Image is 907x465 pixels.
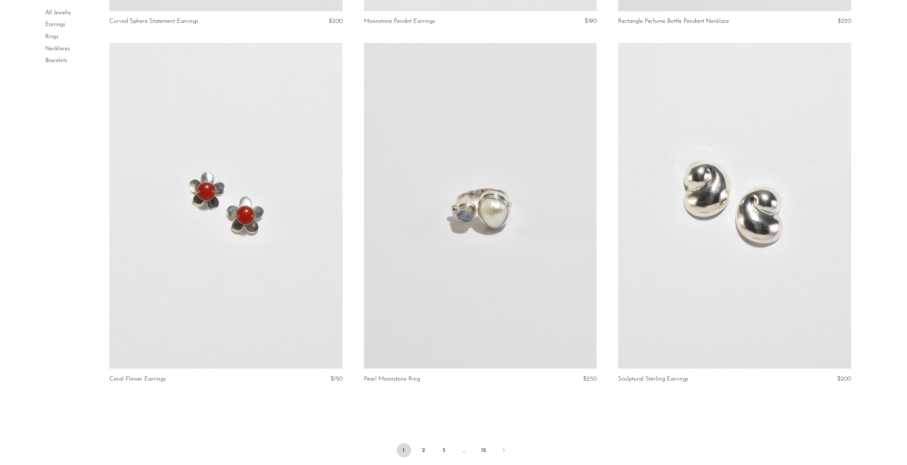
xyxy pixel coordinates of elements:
a: 12 [476,443,491,457]
a: Next [496,443,511,459]
span: … [457,443,471,457]
a: Moonstone Peridot Earrings [364,18,435,25]
a: 2 [417,443,431,457]
span: $220 [838,18,851,24]
a: Necklaces [45,46,70,52]
a: Rectangle Perfume Bottle Pendant Necklace [618,18,729,25]
a: Coral Flower Earrings [109,376,166,382]
a: Bracelets [45,58,67,63]
span: $200 [329,18,342,24]
a: Curved Sphere Statement Earrings [109,18,198,25]
a: Sculptural Sterling Earrings [618,376,688,382]
span: $250 [583,376,597,382]
a: Rings [45,34,58,40]
span: 1 [397,443,411,457]
a: All Jewelry [45,10,71,16]
a: 3 [437,443,451,457]
span: $190 [584,18,597,24]
span: $200 [837,376,851,382]
span: $150 [330,376,342,382]
a: Pearl Moonstone Ring [364,376,420,382]
a: Earrings [45,22,65,28]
